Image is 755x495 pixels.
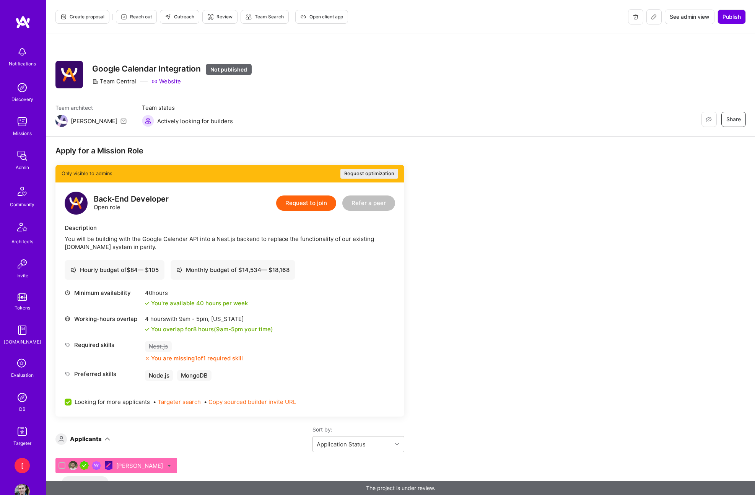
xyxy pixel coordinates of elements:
span: Team status [142,104,233,112]
img: logo [15,15,31,29]
img: bell [15,44,30,60]
div: Only visible to admins [55,165,404,182]
i: icon Check [145,301,150,306]
i: Bulk Status Update [168,464,171,468]
div: Monthly budget of $ 14,534 — $ 18,168 [176,266,290,274]
button: Review [202,10,238,24]
div: Targeter [13,439,31,447]
div: Missions [13,129,32,137]
i: icon Proposal [60,14,67,20]
i: icon Tag [65,371,70,377]
img: Architects [13,219,31,238]
div: Minimum availability [65,289,141,297]
span: 9am - 5pm [216,326,243,333]
i: icon CloseOrange [145,356,150,361]
div: Working-hours overlap [65,315,141,323]
div: Invite [16,272,28,280]
button: Request optimization [340,169,398,179]
button: Targeter search [158,398,201,406]
span: • [153,398,201,406]
span: Review [207,13,233,20]
i: icon EyeClosed [706,116,712,122]
div: Description [65,224,395,232]
label: Sort by: [312,426,404,433]
button: Open client app [295,10,348,24]
div: Nest.js [145,341,172,352]
span: Publish [722,13,741,21]
div: MongoDB [177,370,212,381]
div: You will be building with the Google Calendar API into a Nest.js backend to replace the functiona... [65,235,395,251]
i: icon CompanyGray [92,78,98,85]
button: Request to join [276,195,336,211]
img: A.Teamer in Residence [80,461,89,470]
img: Company Logo [55,61,83,88]
img: Admin Search [15,390,30,405]
a: [ [13,458,32,473]
div: You are missing 1 of 1 required skill [151,354,243,362]
div: Community [10,200,34,208]
button: Create proposal [55,10,109,24]
span: Team architect [55,104,127,112]
i: icon Chevron [395,442,399,446]
button: Publish [718,10,746,24]
div: Not published [206,64,252,75]
div: Notifications [9,60,36,68]
div: Application Status [317,440,366,448]
i: icon Tag [65,342,70,348]
div: [PERSON_NAME] [71,117,117,125]
div: [DOMAIN_NAME] [4,338,41,346]
img: User Avatar [68,461,78,470]
div: Open role [94,195,169,211]
div: Node.js [145,370,173,381]
span: Create proposal [60,13,104,20]
span: See admin view [670,13,709,21]
div: 4 hours with [US_STATE] [145,315,273,323]
button: Team Search [241,10,289,24]
img: teamwork [15,114,30,129]
img: admin teamwork [15,148,30,163]
img: Skill Targeter [15,424,30,439]
button: Reach out [116,10,157,24]
img: guide book [15,322,30,338]
div: You overlap for 8 hours ( your time) [151,325,273,333]
i: icon SelectionTeam [15,357,29,371]
img: Invite [15,256,30,272]
div: The project is under review. [46,481,755,495]
img: Product Design Guild [104,461,113,470]
div: 40 hours [145,289,248,297]
div: Discovery [11,95,33,103]
div: Team Central [92,77,136,85]
i: icon Applicant [59,436,64,442]
span: Open client app [300,13,343,20]
span: Actively looking for builders [157,117,233,125]
i: icon ArrowDown [104,436,110,442]
span: Reach out [121,13,152,20]
div: Preferred skills [65,370,141,378]
div: Back-End Developer [94,195,169,203]
div: Apply for a Mission Role [55,146,404,156]
img: Team Architect [55,115,68,127]
img: tokens [18,293,27,301]
div: You're available 40 hours per week [145,299,248,307]
img: Been on Mission [92,461,101,470]
div: Required skills [65,341,141,349]
i: icon Cash [70,267,76,273]
button: Copy sourced builder invite URL [208,398,296,406]
i: icon Targeter [207,14,213,20]
a: Website [151,77,181,85]
div: Architects [11,238,33,246]
i: icon Clock [65,290,70,296]
img: discovery [15,80,30,95]
i: icon Check [145,327,150,332]
i: icon Mail [120,118,127,124]
button: Share [721,112,746,127]
i: icon Cash [176,267,182,273]
img: logo [65,192,88,215]
i: icon World [65,316,70,322]
div: [PERSON_NAME] [116,462,164,470]
h3: Google Calendar Integration [92,64,252,74]
img: Community [13,182,31,200]
button: Show More [62,476,109,490]
button: Refer a peer [342,195,395,211]
div: Tokens [15,304,30,312]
